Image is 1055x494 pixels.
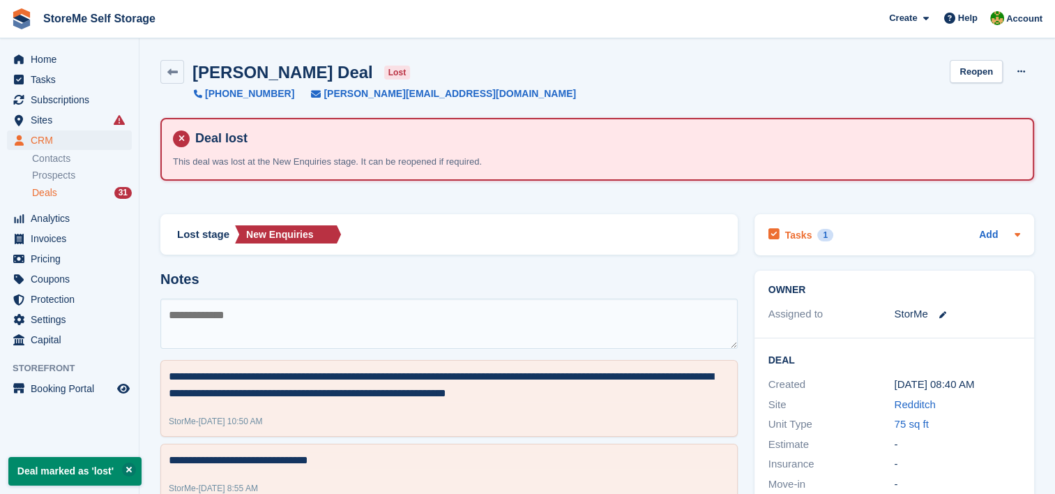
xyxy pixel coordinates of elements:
span: Invoices [31,229,114,248]
a: [PERSON_NAME][EMAIL_ADDRESS][DOMAIN_NAME] [294,87,576,101]
a: [PHONE_NUMBER] [194,87,294,101]
div: - [894,437,1020,453]
span: [DATE] 10:50 AM [199,417,263,426]
div: [DATE] 08:40 AM [894,377,1020,393]
div: - [894,456,1020,472]
h2: Tasks [785,229,812,241]
h2: Deal [768,352,1021,366]
span: Pricing [31,249,114,269]
a: Redditch [894,398,935,410]
span: Create [889,11,917,25]
a: Add [979,227,998,244]
img: StorMe [990,11,1004,25]
a: menu [7,249,132,269]
a: menu [7,50,132,69]
a: menu [7,269,132,289]
span: Subscriptions [31,90,114,110]
a: menu [7,290,132,309]
span: Account [1006,12,1042,26]
div: New Enquiries [246,227,313,242]
a: 75 sq ft [894,418,928,430]
a: menu [7,379,132,398]
span: Help [958,11,978,25]
div: Assigned to [768,306,895,322]
a: Reopen [950,60,1003,83]
span: Tasks [31,70,114,89]
i: Smart entry sync failures have occurred [114,114,125,126]
span: CRM [31,130,114,150]
a: menu [7,110,132,130]
a: menu [7,209,132,228]
span: StorMe [169,484,196,493]
div: Move-in [768,477,895,493]
a: menu [7,90,132,110]
span: Lost [177,227,199,243]
div: 31 [114,187,132,199]
span: Prospects [32,169,75,182]
span: Coupons [31,269,114,289]
h2: [PERSON_NAME] Deal [192,63,373,82]
span: Home [31,50,114,69]
span: StorMe [169,417,196,426]
a: Prospects [32,168,132,183]
span: Protection [31,290,114,309]
h4: Deal lost [190,130,1022,147]
div: Created [768,377,895,393]
span: Deals [32,186,57,200]
div: - [169,415,263,428]
a: menu [7,229,132,248]
span: Analytics [31,209,114,228]
span: Capital [31,330,114,350]
a: Preview store [115,380,132,397]
div: Insurance [768,456,895,472]
img: stora-icon-8386f47178a22dfd0bd8f6a31ec36ba5ce8667c1dd55bd0f319d3a0aa187defe.svg [11,8,32,29]
a: Deals 31 [32,186,132,200]
span: [DATE] 8:55 AM [199,484,258,493]
h2: Owner [768,285,1021,296]
a: Contacts [32,152,132,165]
div: Estimate [768,437,895,453]
span: [PHONE_NUMBER] [205,87,294,101]
h2: Notes [160,271,738,287]
div: Site [768,397,895,413]
span: lost [384,66,410,80]
p: This deal was lost at the New Enquiries stage. It can be reopened if required. [173,155,661,169]
a: StoreMe Self Storage [38,7,161,30]
span: Booking Portal [31,379,114,398]
a: menu [7,330,132,350]
span: stage [202,227,229,243]
a: menu [7,310,132,329]
span: Settings [31,310,114,329]
div: 1 [817,229,833,241]
div: Unit Type [768,417,895,433]
a: menu [7,130,132,150]
span: Sites [31,110,114,130]
span: Storefront [13,361,139,375]
div: StorMe [894,306,927,322]
a: menu [7,70,132,89]
div: - [894,477,1020,493]
span: [PERSON_NAME][EMAIL_ADDRESS][DOMAIN_NAME] [324,87,576,101]
p: Deal marked as 'lost' [8,457,142,486]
